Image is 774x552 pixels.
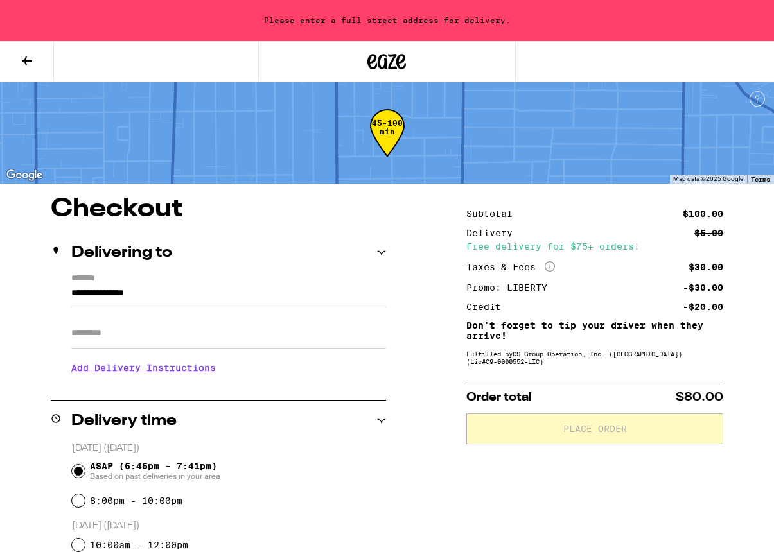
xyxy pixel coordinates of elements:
div: -$30.00 [683,283,723,292]
p: Don't forget to tip your driver when they arrive! [466,320,723,341]
h2: Delivery time [71,413,177,429]
div: Subtotal [466,209,522,218]
span: ASAP (6:46pm - 7:41pm) [90,461,220,481]
img: Google [3,167,46,184]
label: 10:00am - 12:00pm [90,540,188,550]
div: -$20.00 [683,302,723,311]
div: Promo: LIBERTY [466,283,556,292]
div: Credit [466,302,510,311]
label: 8:00pm - 10:00pm [90,496,182,506]
h2: Delivering to [71,245,172,261]
h3: Add Delivery Instructions [71,353,386,383]
div: Fulfilled by CS Group Operation, Inc. ([GEOGRAPHIC_DATA]) (Lic# C9-0000552-LIC ) [466,350,723,365]
div: Taxes & Fees [466,261,555,273]
div: $5.00 [694,229,723,237]
span: $80.00 [676,392,723,403]
div: 45-100 min [370,119,405,167]
h1: Checkout [51,196,386,222]
span: Order total [466,392,532,403]
a: Open this area in Google Maps (opens a new window) [3,167,46,184]
div: $100.00 [683,209,723,218]
p: [DATE] ([DATE]) [72,520,386,532]
span: Place Order [563,424,627,433]
div: Delivery [466,229,522,237]
a: Terms [751,175,770,183]
span: Based on past deliveries in your area [90,471,220,481]
p: [DATE] ([DATE]) [72,442,386,454]
p: We'll contact you at [PHONE_NUMBER] when we arrive [71,383,386,393]
button: Place Order [466,413,723,444]
div: $30.00 [689,263,723,272]
div: Free delivery for $75+ orders! [466,242,723,251]
span: Map data ©2025 Google [673,175,743,182]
